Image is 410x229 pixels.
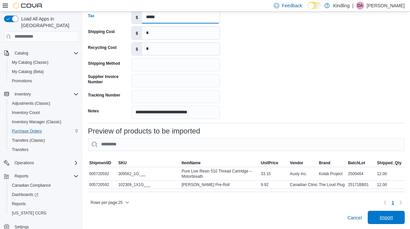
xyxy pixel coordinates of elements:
[15,92,31,97] span: Inventory
[9,136,48,144] a: Transfers (Classic)
[9,191,41,199] a: Dashboards
[319,160,330,166] span: Brand
[9,58,79,66] span: My Catalog (Classic)
[9,109,79,117] span: Inventory Count
[357,2,363,10] span: DA
[180,167,260,180] div: Pure Live Resin 510 Thread Cartridge – Motorbreath
[9,136,79,144] span: Transfers (Classic)
[12,69,44,74] span: My Catalog (Beta)
[389,197,397,208] button: Page 1 of 1
[288,170,317,178] div: Auxly Inc.
[380,214,393,221] span: Import
[12,147,28,152] span: Transfers
[180,181,260,189] div: [PERSON_NAME] Pre-Roll
[381,199,389,207] button: Previous page
[9,181,79,189] span: Canadian Compliance
[12,119,61,125] span: Inventory Manager (Classic)
[88,170,117,178] div: 005720592
[88,108,99,114] label: Notes
[7,58,81,67] button: My Catalog (Classic)
[308,2,321,9] input: Dark Mode
[12,210,46,216] span: [US_STATE] CCRS
[347,181,376,189] div: 25171BB01
[333,2,350,10] p: Kindling
[9,191,79,199] span: Dashboards
[12,49,31,57] button: Catalog
[7,136,81,145] button: Transfers (Classic)
[12,90,33,98] button: Inventory
[288,159,317,167] button: Vendor
[9,127,79,135] span: Purchase Orders
[345,211,364,224] button: Cancel
[89,160,111,166] span: ShipmentID
[397,199,405,207] button: Next page
[352,2,354,10] p: |
[9,200,28,208] a: Reports
[348,160,365,166] span: BatchLot
[12,159,37,167] button: Operations
[12,101,50,106] span: Adjustments (Classic)
[88,181,117,189] div: 005720592
[12,49,79,57] span: Catalog
[367,2,405,10] p: [PERSON_NAME]
[88,61,120,66] label: Shipping Method
[88,13,94,19] label: Tax
[88,138,405,151] input: This is a search bar. As you type, the results lower in the page will automatically filter.
[9,127,45,135] a: Purchase Orders
[288,181,317,189] div: Canadian Clinical [MEDICAL_DATA] Inc.
[12,172,31,180] button: Reports
[290,160,303,166] span: Vendor
[9,209,79,217] span: Washington CCRS
[9,99,53,107] a: Adjustments (Classic)
[7,181,81,190] button: Canadian Compliance
[132,11,142,23] label: $
[317,170,347,178] div: Kolab Project
[13,2,43,9] img: Cova
[7,209,81,218] button: [US_STATE] CCRS
[7,108,81,117] button: Inventory Count
[19,16,79,29] span: Load All Apps in [GEOGRAPHIC_DATA]
[389,197,397,208] ul: Pagination for table: MemoryTable from EuiInMemoryTable
[12,78,32,84] span: Promotions
[1,49,81,58] button: Catalog
[259,159,288,167] button: UnitPrice
[317,181,347,189] div: The Loud Plug
[7,190,81,199] a: Dashboards
[282,2,302,9] span: Feedback
[391,199,394,206] span: 1
[7,76,81,86] button: Promotions
[88,93,120,98] label: Tracking Number
[259,181,288,189] div: 9.92
[118,160,127,166] span: SKU
[12,90,79,98] span: Inventory
[376,181,405,189] div: 12.00
[9,146,79,154] span: Transfers
[376,170,405,178] div: 12.00
[317,159,347,167] button: Brand
[12,138,45,143] span: Transfers (Classic)
[88,199,132,207] button: Rows per page:25
[347,214,362,221] span: Cancel
[7,67,81,76] button: My Catalog (Beta)
[376,159,405,167] button: Shipped_Qty
[9,99,79,107] span: Adjustments (Classic)
[347,159,376,167] button: BatchLot
[377,160,401,166] span: Shipped_Qty
[9,77,35,85] a: Promotions
[381,197,405,208] nav: Pagination for table: MemoryTable from EuiInMemoryTable
[117,170,180,178] div: 309562_1G___
[15,160,34,166] span: Operations
[180,159,260,167] button: ItemName
[7,127,81,136] button: Purchase Orders
[132,27,142,39] label: $
[9,181,54,189] a: Canadian Compliance
[117,159,180,167] button: SKU
[88,45,117,50] label: Recycling Cost
[9,68,47,76] a: My Catalog (Beta)
[12,159,79,167] span: Operations
[7,117,81,127] button: Inventory Manager (Classic)
[368,211,405,224] button: Import
[88,127,200,135] h3: Preview of products to be imported
[9,209,49,217] a: [US_STATE] CCRS
[9,77,79,85] span: Promotions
